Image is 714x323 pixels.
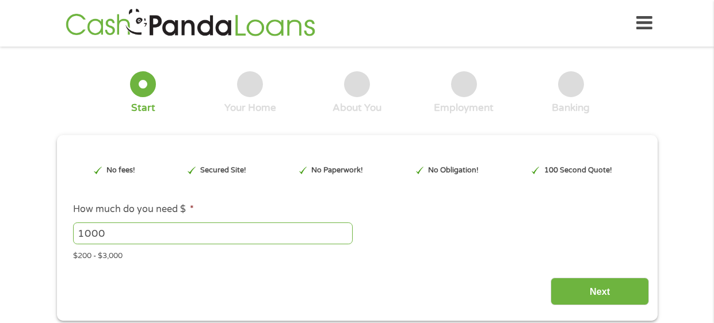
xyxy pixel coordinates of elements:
[106,165,135,176] p: No fees!
[311,165,363,176] p: No Paperwork!
[551,278,649,306] input: Next
[73,247,640,262] div: $200 - $3,000
[552,102,590,114] div: Banking
[544,165,612,176] p: 100 Second Quote!
[62,7,319,40] img: GetLoanNow Logo
[434,102,494,114] div: Employment
[224,102,276,114] div: Your Home
[73,203,194,216] label: How much do you need $
[131,102,155,114] div: Start
[428,165,479,176] p: No Obligation!
[333,102,381,114] div: About You
[200,165,246,176] p: Secured Site!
